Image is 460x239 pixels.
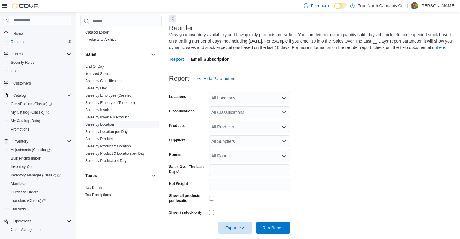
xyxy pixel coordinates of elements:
[6,196,74,205] a: Transfers (Classic)
[11,147,51,152] span: Adjustments (Classic)
[282,110,286,115] button: Open list of options
[6,179,74,188] button: Manifests
[6,38,74,46] button: Reports
[311,3,329,9] span: Feedback
[11,30,25,37] a: Home
[6,117,74,125] button: My Catalog (Beta)
[6,163,74,171] button: Inventory Count
[1,137,74,146] button: Inventory
[8,172,71,179] span: Inventory Manager (Classic)
[85,151,145,156] a: Sales by Product & Location per Day
[85,186,103,190] a: Tax Details
[8,146,71,153] span: Adjustments (Classic)
[11,138,31,145] button: Inventory
[8,38,26,46] a: Reports
[85,159,126,163] a: Sales by Product per Day
[11,138,71,145] span: Inventory
[169,24,193,32] h3: Reorder
[8,180,71,187] span: Manifests
[85,72,109,76] a: Itemized Sales
[11,207,26,212] span: Transfers
[12,3,39,9] img: Cova
[169,164,207,174] label: Sales Over The Last Days
[13,52,23,57] span: Users
[8,189,41,196] a: Purchase Orders
[8,197,48,204] a: Transfers (Classic)
[8,117,43,124] a: My Catalog (Beta)
[85,108,112,112] a: Sales by Invoice
[169,138,186,143] label: Suppliers
[85,86,107,90] a: Sales by Day
[85,173,97,179] h3: Taxes
[169,75,189,82] h3: Report
[6,125,74,134] button: Promotions
[11,190,38,195] span: Purchase Orders
[8,180,29,187] a: Manifests
[13,139,28,144] span: Inventory
[6,108,74,117] a: My Catalog (Classic)
[11,173,61,178] span: Inventory Manager (Classic)
[8,100,71,108] span: Classification (Classic)
[85,93,133,98] a: Sales by Employee (Created)
[8,163,39,170] a: Inventory Count
[282,124,286,129] button: Open list of options
[85,51,148,57] button: Sales
[8,126,71,133] span: Promotions
[358,2,405,9] p: True North Cannabis Co.
[8,109,71,116] span: My Catalog (Classic)
[11,92,28,99] button: Catalog
[150,172,157,179] button: Taxes
[169,15,176,22] button: Next
[8,67,71,75] span: Users
[8,109,51,116] a: My Catalog (Classic)
[11,80,33,87] a: Customers
[8,126,32,133] a: Promotions
[6,154,74,163] button: Bulk Pricing Import
[11,127,29,132] span: Promotions
[11,198,46,203] span: Transfers (Classic)
[8,155,71,162] span: Bulk Pricing Import
[191,53,230,65] span: Email Subscription
[13,81,31,86] span: Customers
[8,38,71,46] span: Reports
[85,64,104,69] a: End Of Day
[204,76,235,82] span: Hide Parameters
[169,94,186,99] label: Locations
[11,50,71,58] span: Users
[8,59,71,66] span: Security Roles
[85,185,103,190] span: Tax Details
[1,29,74,38] button: Home
[1,91,74,100] button: Catalog
[6,171,74,179] a: Inventory Manager (Classic)
[85,137,113,141] a: Sales by Product
[11,40,24,44] span: Reports
[11,181,26,186] span: Manifests
[334,3,347,9] input: Dark Mode
[80,29,162,46] div: Products
[11,218,34,225] button: Operations
[11,50,25,58] button: Users
[8,226,44,233] a: Cash Management
[6,100,74,108] a: Classification (Classic)
[169,210,202,215] label: Show in stock only
[85,144,131,149] span: Sales by Product & Location
[85,30,109,34] a: Catalog Export
[85,37,116,42] a: Products to Archive
[6,58,74,67] button: Security Roles
[8,117,71,124] span: My Catalog (Beta)
[8,59,37,66] a: Security Roles
[11,30,71,37] span: Home
[8,100,54,108] a: Classification (Classic)
[6,188,74,196] button: Purchase Orders
[8,205,28,213] a: Transfers
[282,153,286,158] button: Open list of options
[85,51,96,57] h3: Sales
[11,118,40,123] span: My Catalog (Beta)
[85,193,111,197] a: Tax Exemptions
